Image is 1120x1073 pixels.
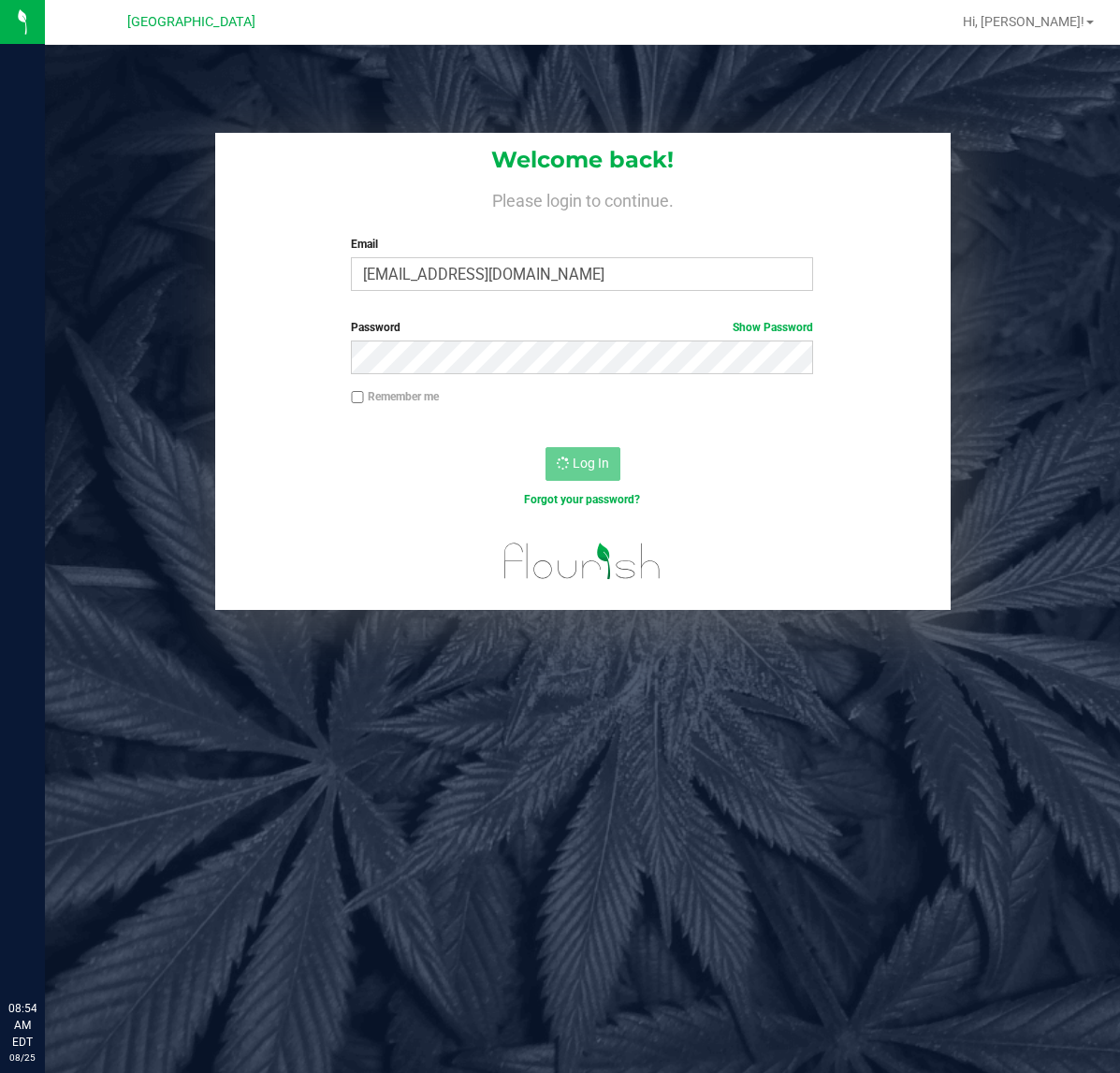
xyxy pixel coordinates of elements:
[351,388,439,405] label: Remember me
[8,1000,36,1051] p: 08:54 AM EDT
[351,391,364,404] input: Remember me
[8,1051,36,1065] p: 08/25
[215,187,951,210] h4: Please login to continue.
[963,14,1084,29] span: Hi, [PERSON_NAME]!
[490,528,675,595] img: flourish_logo.svg
[215,148,951,172] h1: Welcome back!
[351,321,400,334] span: Password
[573,456,609,471] span: Log In
[351,236,813,253] label: Email
[127,14,255,30] span: [GEOGRAPHIC_DATA]
[545,447,620,481] button: Log In
[524,493,640,506] a: Forgot your password?
[733,321,813,334] a: Show Password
